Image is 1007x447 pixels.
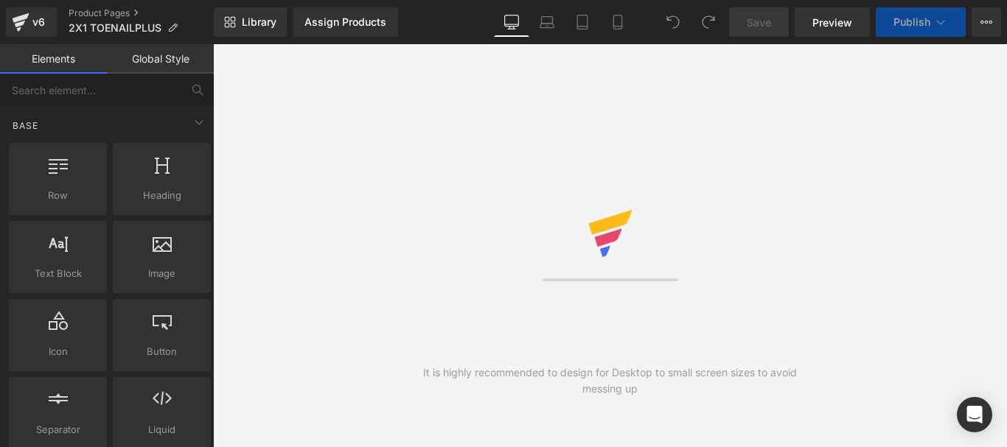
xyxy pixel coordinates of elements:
[117,188,206,203] span: Heading
[529,7,565,37] a: Laptop
[304,16,386,28] div: Assign Products
[494,7,529,37] a: Desktop
[13,266,102,281] span: Text Block
[893,16,930,28] span: Publish
[29,13,48,32] div: v6
[565,7,600,37] a: Tablet
[812,15,852,30] span: Preview
[13,188,102,203] span: Row
[69,22,161,34] span: 2X1 TOENAILPLUS
[242,15,276,29] span: Library
[694,7,723,37] button: Redo
[972,7,1001,37] button: More
[107,44,214,74] a: Global Style
[747,15,771,30] span: Save
[214,7,287,37] a: New Library
[13,344,102,359] span: Icon
[411,365,809,397] div: It is highly recommended to design for Desktop to small screen sizes to avoid messing up
[11,119,40,133] span: Base
[69,7,214,19] a: Product Pages
[6,7,57,37] a: v6
[658,7,688,37] button: Undo
[13,422,102,437] span: Separator
[957,397,992,432] div: Open Intercom Messenger
[117,266,206,281] span: Image
[600,7,635,37] a: Mobile
[117,344,206,359] span: Button
[795,7,870,37] a: Preview
[117,422,206,437] span: Liquid
[876,7,966,37] button: Publish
